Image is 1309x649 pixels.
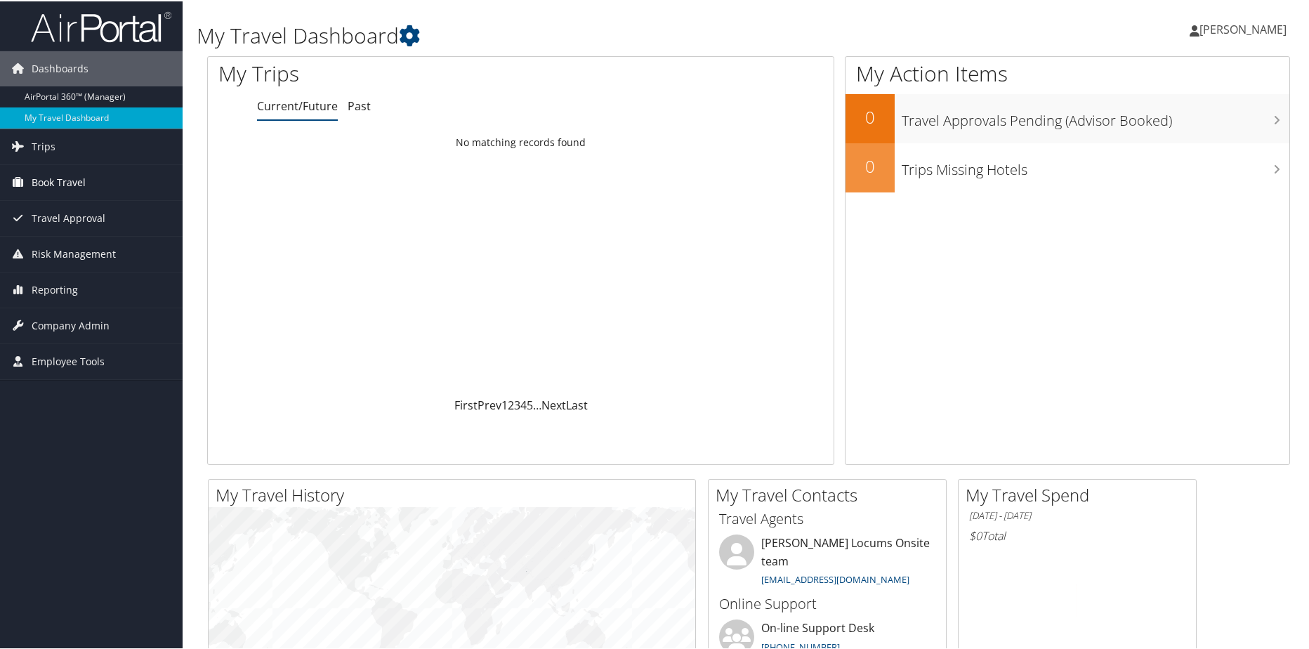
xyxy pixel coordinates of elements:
span: Travel Approval [32,199,105,235]
span: $0 [969,527,982,542]
span: Dashboards [32,50,88,85]
h6: [DATE] - [DATE] [969,508,1185,521]
h3: Trips Missing Hotels [902,152,1289,178]
span: Reporting [32,271,78,306]
li: [PERSON_NAME] Locums Onsite team [712,533,942,591]
a: 0Travel Approvals Pending (Advisor Booked) [846,93,1289,142]
h3: Online Support [719,593,935,612]
span: [PERSON_NAME] [1199,20,1287,36]
h2: My Travel Contacts [716,482,946,506]
a: Last [566,396,588,412]
h1: My Travel Dashboard [197,20,933,49]
a: 4 [520,396,527,412]
a: Past [348,97,371,112]
span: … [533,396,541,412]
img: airportal-logo.png [31,9,171,42]
h6: Total [969,527,1185,542]
a: Prev [478,396,501,412]
a: 3 [514,396,520,412]
a: 5 [527,396,533,412]
a: Next [541,396,566,412]
h2: 0 [846,153,895,177]
h1: My Action Items [846,58,1289,87]
a: 0Trips Missing Hotels [846,142,1289,191]
span: Risk Management [32,235,116,270]
h3: Travel Agents [719,508,935,527]
a: Current/Future [257,97,338,112]
a: 1 [501,396,508,412]
h2: 0 [846,104,895,128]
h1: My Trips [218,58,563,87]
span: Employee Tools [32,343,105,378]
h3: Travel Approvals Pending (Advisor Booked) [902,103,1289,129]
h2: My Travel Spend [966,482,1196,506]
h2: My Travel History [216,482,695,506]
a: [EMAIL_ADDRESS][DOMAIN_NAME] [761,572,909,584]
a: 2 [508,396,514,412]
a: First [454,396,478,412]
span: Company Admin [32,307,110,342]
span: Trips [32,128,55,163]
td: No matching records found [208,129,834,154]
span: Book Travel [32,164,86,199]
a: [PERSON_NAME] [1190,7,1301,49]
